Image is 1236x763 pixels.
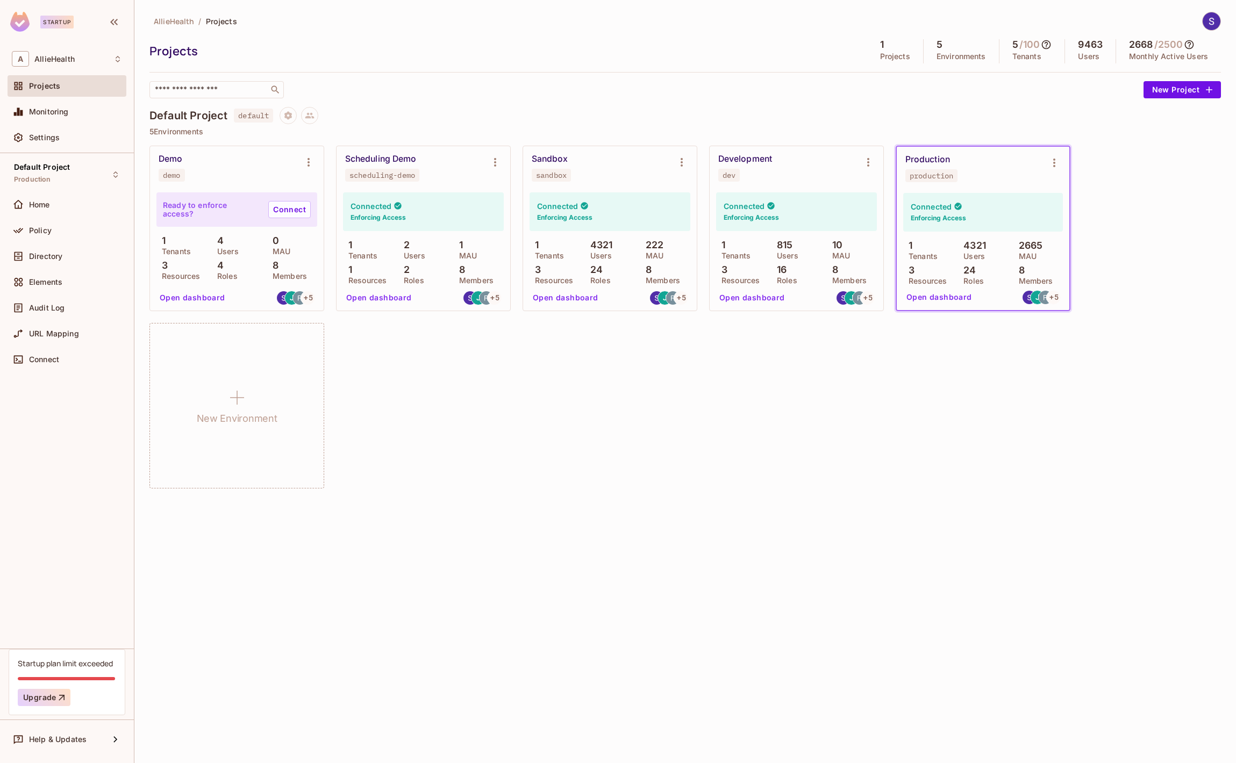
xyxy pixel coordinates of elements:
[1044,152,1065,174] button: Environment settings
[343,276,387,285] p: Resources
[29,107,69,116] span: Monitoring
[585,251,612,260] p: Users
[863,294,872,301] span: + 5
[12,51,29,67] span: A
[903,265,915,276] p: 3
[1019,39,1040,50] h5: / 100
[536,171,567,179] div: sandbox
[34,55,75,63] span: Workspace: AllieHealth
[585,264,603,275] p: 24
[905,154,950,165] div: Production
[718,154,772,164] div: Development
[1154,39,1183,50] h5: / 2500
[1129,52,1208,61] p: Monthly Active Users
[716,251,751,260] p: Tenants
[29,304,65,312] span: Audit Log
[349,171,415,179] div: scheduling-demo
[476,294,481,301] span: J
[910,171,953,180] div: production
[454,240,463,250] p: 1
[677,294,685,301] span: + 5
[149,127,1221,136] p: 5 Environments
[1039,291,1052,304] img: rodrigo@alliehealth.com
[343,264,352,275] p: 1
[880,52,910,61] p: Projects
[1049,293,1058,301] span: + 5
[666,291,680,305] img: rodrigo@alliehealth.com
[837,291,850,305] img: stephen@alliehealth.com
[351,201,391,211] h4: Connected
[29,200,50,209] span: Home
[530,251,564,260] p: Tenants
[903,240,912,251] p: 1
[771,276,797,285] p: Roles
[267,260,278,271] p: 8
[163,201,260,218] p: Ready to enforce access?
[585,276,611,285] p: Roles
[771,251,798,260] p: Users
[1078,39,1103,50] h5: 9463
[454,251,477,260] p: MAU
[827,240,842,250] p: 10
[1013,252,1037,261] p: MAU
[29,226,52,235] span: Policy
[715,289,789,306] button: Open dashboard
[490,294,499,301] span: + 5
[663,294,667,301] span: J
[18,658,113,668] div: Startup plan limit exceeded
[398,251,425,260] p: Users
[212,247,239,256] p: Users
[163,171,181,179] div: demo
[716,276,760,285] p: Resources
[1013,240,1043,251] p: 2665
[1013,277,1053,285] p: Members
[155,289,230,306] button: Open dashboard
[528,289,603,306] button: Open dashboard
[650,291,663,305] img: stephen@alliehealth.com
[937,39,942,50] h5: 5
[480,291,493,305] img: rodrigo@alliehealth.com
[212,272,238,280] p: Roles
[1013,265,1025,276] p: 8
[1078,52,1099,61] p: Users
[343,240,352,250] p: 1
[149,109,227,122] h4: Default Project
[771,264,787,275] p: 16
[290,294,294,301] span: J
[454,276,494,285] p: Members
[277,291,290,305] img: stephen@alliehealth.com
[827,276,867,285] p: Members
[640,276,680,285] p: Members
[671,152,692,173] button: Environment settings
[298,152,319,173] button: Environment settings
[156,272,200,280] p: Resources
[29,735,87,744] span: Help & Updates
[827,251,850,260] p: MAU
[911,201,952,212] h4: Connected
[771,240,793,250] p: 815
[156,235,166,246] p: 1
[1129,39,1153,50] h5: 2668
[267,272,307,280] p: Members
[206,16,237,26] span: Projects
[156,260,168,271] p: 3
[1035,293,1040,301] span: J
[537,213,592,222] h6: Enforcing Access
[197,411,277,427] h1: New Environment
[484,152,506,173] button: Environment settings
[280,112,297,123] span: Project settings
[267,235,279,246] p: 0
[40,16,74,28] div: Startup
[1144,81,1221,98] button: New Project
[29,133,60,142] span: Settings
[29,252,62,261] span: Directory
[398,240,410,250] p: 2
[911,213,966,223] h6: Enforcing Access
[156,247,191,256] p: Tenants
[880,39,884,50] h5: 1
[640,251,663,260] p: MAU
[159,154,182,164] div: Demo
[958,277,984,285] p: Roles
[532,154,568,164] div: Sandbox
[903,252,938,261] p: Tenants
